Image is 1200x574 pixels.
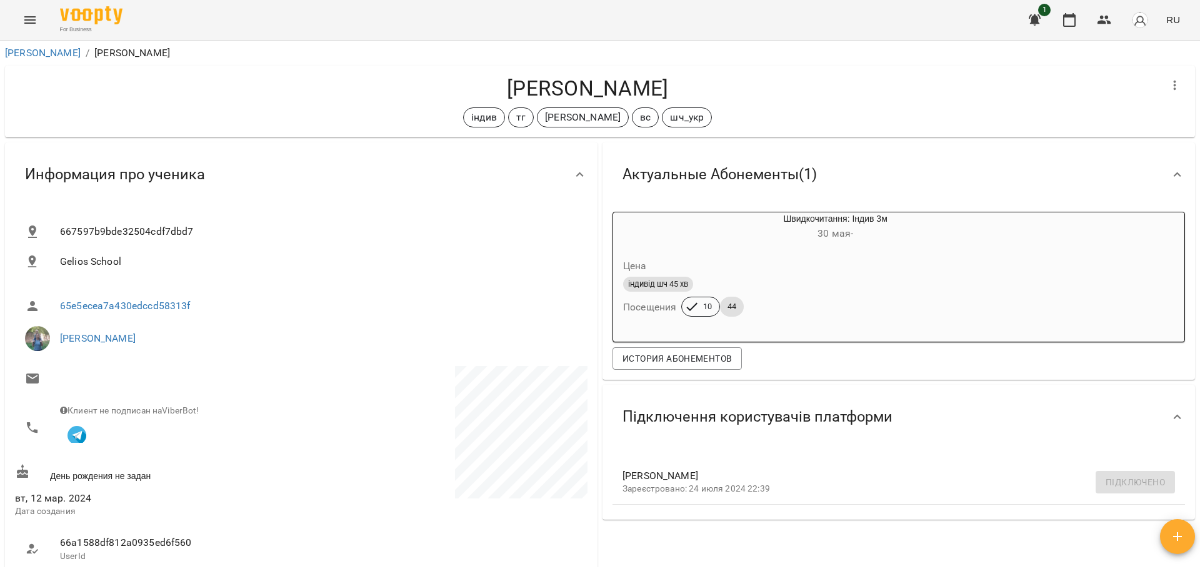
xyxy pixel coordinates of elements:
[817,227,853,239] span: 30 мая -
[1038,4,1051,16] span: 1
[60,300,191,312] a: 65e5ecea7a430edccd58313f
[673,212,997,242] div: Швидкочитання: Індив 3м
[5,47,81,59] a: [PERSON_NAME]
[640,110,651,125] p: вс
[612,347,742,370] button: История абонементов
[622,468,1155,483] span: [PERSON_NAME]
[1131,11,1149,29] img: avatar_s.png
[15,76,1160,101] h4: [PERSON_NAME]
[602,385,1195,449] div: Підключення користувачів платформи
[60,26,122,34] span: For Business
[60,550,289,563] p: UserId
[12,462,301,485] div: День рождения не задан
[5,142,597,207] div: Информация про ученика
[545,110,621,125] p: [PERSON_NAME]
[670,110,704,125] p: шч_укр
[602,142,1195,207] div: Актуальные Абонементы(1)
[60,417,94,450] button: Клиент подписан на VooptyBot
[622,165,817,184] span: Актуальные Абонементы ( 1 )
[516,110,526,125] p: тг
[623,257,647,275] h6: Цена
[720,301,744,312] span: 44
[662,107,712,127] div: шч_укр
[613,212,997,332] button: Швидкочитання: Індив 3м30 мая- Ценаіндивід шч 45 хвПосещения1044
[60,6,122,24] img: Voopty Logo
[622,407,892,427] span: Підключення користувачів платформи
[696,301,719,312] span: 10
[1166,13,1180,26] span: RU
[508,107,534,127] div: тг
[15,5,45,35] button: Menu
[15,505,299,518] p: Дата создания
[5,46,1195,61] nav: breadcrumb
[463,107,505,127] div: індив
[86,46,89,61] li: /
[471,110,497,125] p: індив
[623,279,693,290] span: індивід шч 45 хв
[613,212,673,242] div: Швидкочитання: Індив 3м
[60,224,577,239] span: 667597b9bde32504cdf7dbd7
[60,535,289,550] span: 66a1588df812a0935ed6f560
[94,46,170,61] p: [PERSON_NAME]
[622,351,732,366] span: История абонементов
[67,426,86,445] img: Telegram
[25,326,50,351] img: Оладько Марія
[25,165,205,184] span: Информация про ученика
[622,483,1155,495] p: Зареєстровано: 24 июля 2024 22:39
[1161,8,1185,31] button: RU
[537,107,629,127] div: [PERSON_NAME]
[60,332,136,344] a: [PERSON_NAME]
[632,107,659,127] div: вс
[60,405,199,415] span: Клиент не подписан на ViberBot!
[60,254,577,269] span: Gelios School
[623,299,676,316] h6: Посещения
[15,491,299,506] span: вт, 12 мар. 2024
